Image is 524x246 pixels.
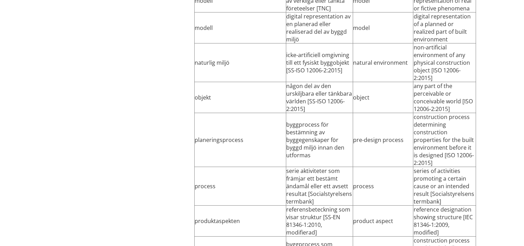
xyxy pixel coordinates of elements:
td: model [353,13,413,43]
td: natural environment [353,43,413,82]
td: icke-artificiell omgivning till ett fysiskt byggobjekt [SS-ISO 12006-2:2015] [286,43,353,82]
td: series of activities promoting a certain cause or an intended result [Socialstyrelsens termbank] [413,167,476,206]
td: referensbeteckning som visar struktur [SS-EN 81346-1:2010, modifierad] [286,206,353,237]
td: pre-design process [353,113,413,167]
td: serie aktiviteter som främjar ett bestämt ändamål eller ett avsett resultat [Socialstyrelsens ter... [286,167,353,206]
td: any part of the perceivable or conceivable world [ISO 12006-2:2015] [413,82,476,113]
td: product aspect [353,206,413,237]
td: digital representation of a planned or realized part of built environment [413,13,476,43]
td: objekt [194,82,286,113]
td: non-artificial environment of any physical construction object [ISO 12006-2:2015] [413,43,476,82]
td: byggprocess för bestämning av byggegenskaper för byggd miljö innan den utformas [286,113,353,167]
td: digital representation av en planerad eller realiserad del av byggd miljö [286,13,353,43]
td: någon del av den urskiljbara eller tänkbara världen [SS-ISO 12006-2:2015] [286,82,353,113]
td: process [353,167,413,206]
td: naturlig miljö [194,43,286,82]
td: modell [194,13,286,43]
td: planeringsprocess [194,113,286,167]
td: process [194,167,286,206]
td: produktaspekten [194,206,286,237]
td: reference designation showing structure [IEC 81346‑1:2009, modified] [413,206,476,237]
td: object [353,82,413,113]
td: construction process determining construction properties for the built environment before it is d... [413,113,476,167]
